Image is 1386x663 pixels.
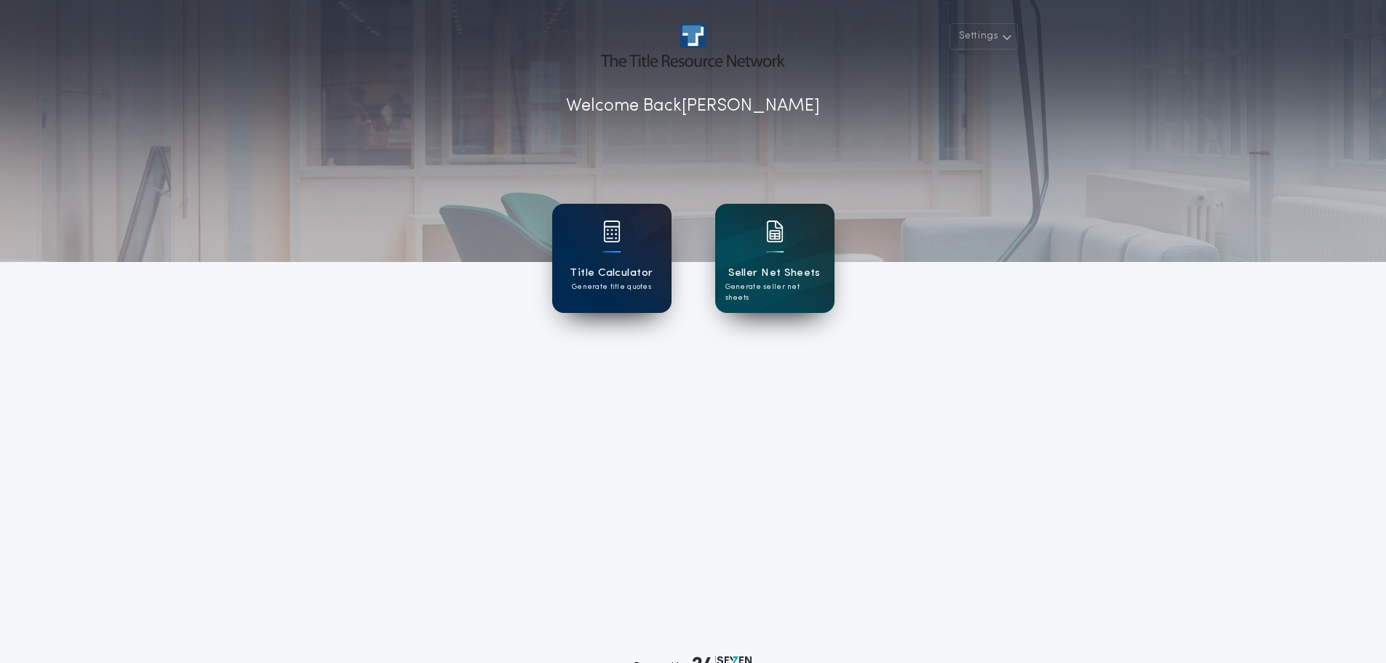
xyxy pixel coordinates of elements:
[601,23,784,67] img: account-logo
[603,221,621,242] img: card icon
[725,282,824,303] p: Generate seller net sheets
[715,204,835,313] a: card iconSeller Net SheetsGenerate seller net sheets
[570,265,653,282] h1: Title Calculator
[566,93,820,119] p: Welcome Back [PERSON_NAME]
[766,221,784,242] img: card icon
[728,265,821,282] h1: Seller Net Sheets
[552,204,672,313] a: card iconTitle CalculatorGenerate title quotes
[949,23,1018,49] button: Settings
[572,282,651,293] p: Generate title quotes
